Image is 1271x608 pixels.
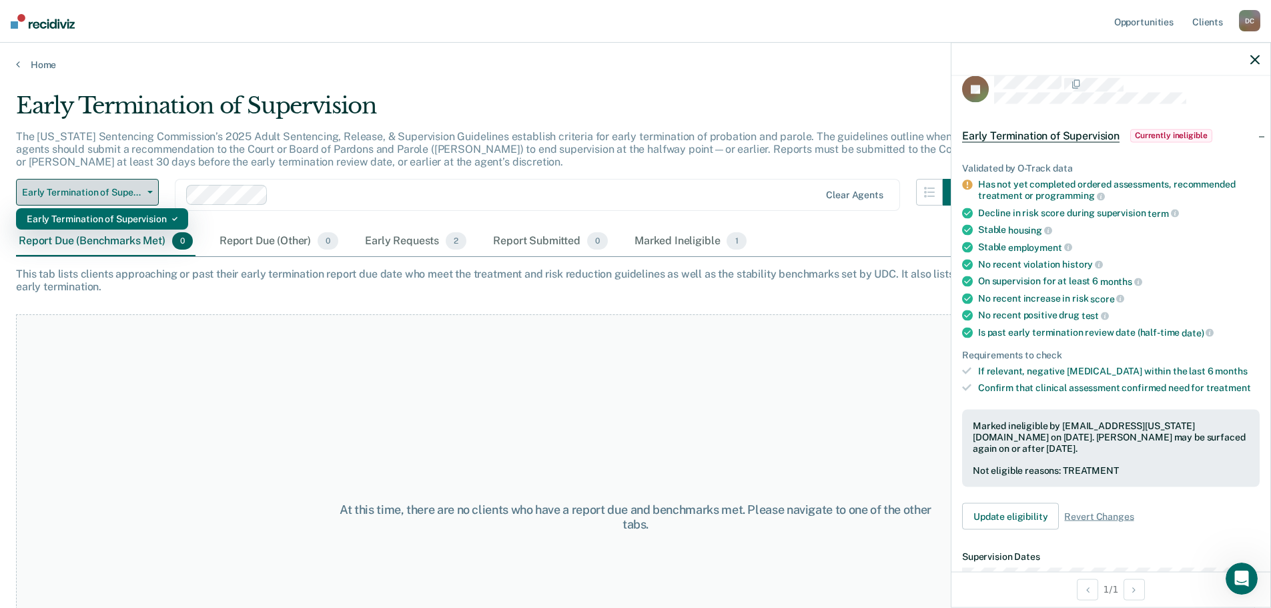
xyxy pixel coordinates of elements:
div: No recent positive drug [978,310,1260,322]
button: Update eligibility [962,503,1059,530]
span: score [1090,293,1124,304]
div: No recent violation [978,258,1260,270]
span: history [1062,259,1103,270]
span: 1 [727,232,746,250]
div: Report Submitted [490,227,610,256]
span: Currently ineligible [1130,129,1212,142]
div: Early Termination of SupervisionCurrently ineligible [951,114,1270,157]
div: Has not yet completed ordered assessments, recommended treatment or programming [978,179,1260,202]
span: treatment [1206,382,1251,393]
span: Early Termination of Supervision [22,187,142,198]
span: 0 [172,232,193,250]
div: At this time, there are no clients who have a report due and benchmarks met. Please navigate to o... [326,503,945,531]
iframe: Intercom live chat [1226,563,1258,595]
div: If relevant, negative [MEDICAL_DATA] within the last 6 [978,366,1260,377]
div: Stable [978,242,1260,254]
div: Report Due (Benchmarks Met) [16,227,195,256]
span: test [1082,310,1109,321]
div: This tab lists clients approaching or past their early termination report due date who meet the t... [16,268,1255,293]
span: 0 [318,232,338,250]
span: Early Termination of Supervision [962,129,1120,142]
div: Validated by O-Track data [962,162,1260,174]
div: D C [1239,10,1260,31]
span: Revert Changes [1064,511,1134,522]
div: Report Due (Other) [217,227,341,256]
div: Requirements to check [962,349,1260,360]
div: Confirm that clinical assessment confirmed need for [978,382,1260,394]
button: Next Opportunity [1124,579,1145,600]
div: Marked Ineligible [632,227,749,256]
div: Marked ineligible by [EMAIL_ADDRESS][US_STATE][DOMAIN_NAME] on [DATE]. [PERSON_NAME] may be surfa... [973,420,1249,454]
div: 1 / 1 [951,571,1270,607]
span: months [1215,366,1247,376]
div: Early Termination of Supervision [27,208,177,230]
p: The [US_STATE] Sentencing Commission’s 2025 Adult Sentencing, Release, & Supervision Guidelines e... [16,130,965,168]
div: Early Requests [362,227,469,256]
span: employment [1008,242,1072,252]
span: housing [1008,225,1052,236]
div: Clear agents [826,190,883,201]
span: months [1100,276,1142,287]
span: date) [1182,327,1214,338]
span: 0 [587,232,608,250]
div: No recent increase in risk [978,292,1260,304]
div: Decline in risk score during supervision [978,207,1260,219]
div: Not eligible reasons: TREATMENT [973,465,1249,477]
div: Stable [978,224,1260,236]
img: Recidiviz [11,14,75,29]
dt: Supervision Dates [962,551,1260,563]
button: Previous Opportunity [1077,579,1098,600]
a: Home [16,59,1255,71]
span: 2 [446,232,466,250]
div: Early Termination of Supervision [16,92,969,130]
span: term [1148,208,1178,218]
div: On supervision for at least 6 [978,276,1260,288]
div: Is past early termination review date (half-time [978,327,1260,339]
